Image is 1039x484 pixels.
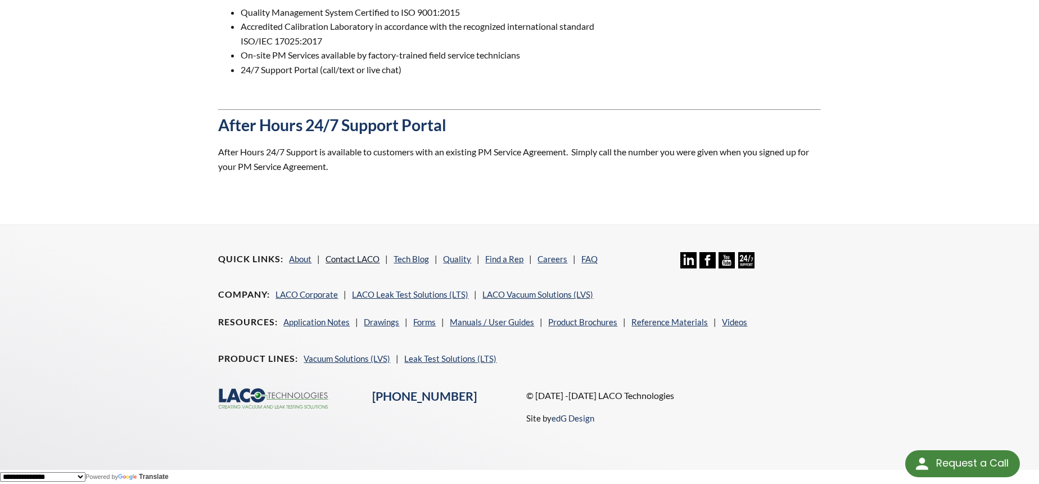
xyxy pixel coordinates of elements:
[326,254,380,264] a: Contact LACO
[485,254,523,264] a: Find a Rep
[241,62,820,77] li: 24/7 Support Portal (call/text or live chat)
[443,254,471,264] a: Quality
[526,411,594,425] p: Site by
[722,317,747,327] a: Videos
[738,260,755,270] a: 24/7 Support
[118,473,169,481] a: Translate
[241,48,820,62] li: On-site PM Services available by factory-trained field service technicians
[738,252,755,268] img: 24/7 Support Icon
[482,289,593,299] a: LACO Vacuum Solutions (LVS)
[218,253,283,265] h4: Quick Links
[218,353,298,365] h4: Product Lines
[364,317,399,327] a: Drawings
[118,474,139,481] img: Google Translate
[450,317,534,327] a: Manuals / User Guides
[218,289,270,301] h4: Company
[304,353,390,364] a: Vacuum Solutions (LVS)
[404,353,496,364] a: Leak Test Solutions (LTS)
[905,450,1020,477] div: Request a Call
[218,115,446,135] strong: After Hours 24/7 Support Portal
[631,317,708,327] a: Reference Materials
[289,254,311,264] a: About
[352,289,468,299] a: LACO Leak Test Solutions (LTS)
[548,317,617,327] a: Product Brochures
[372,389,477,404] a: [PHONE_NUMBER]
[218,145,820,173] p: After Hours 24/7 Support is available to customers with an existing PM Service Agreement. Simply ...
[537,254,567,264] a: Careers
[241,5,820,20] li: Quality Management System Certified to ISO 9001:2015
[394,254,429,264] a: Tech Blog
[218,316,278,328] h4: Resources
[936,450,1009,476] div: Request a Call
[275,289,338,299] a: LACO Corporate
[241,19,820,48] li: Accredited Calibration Laboratory in accordance with the recognized international standard ISO/IE...
[552,413,594,423] a: edG Design
[526,388,821,403] p: © [DATE] -[DATE] LACO Technologies
[413,317,436,327] a: Forms
[913,455,931,473] img: round button
[581,254,598,264] a: FAQ
[283,317,350,327] a: Application Notes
